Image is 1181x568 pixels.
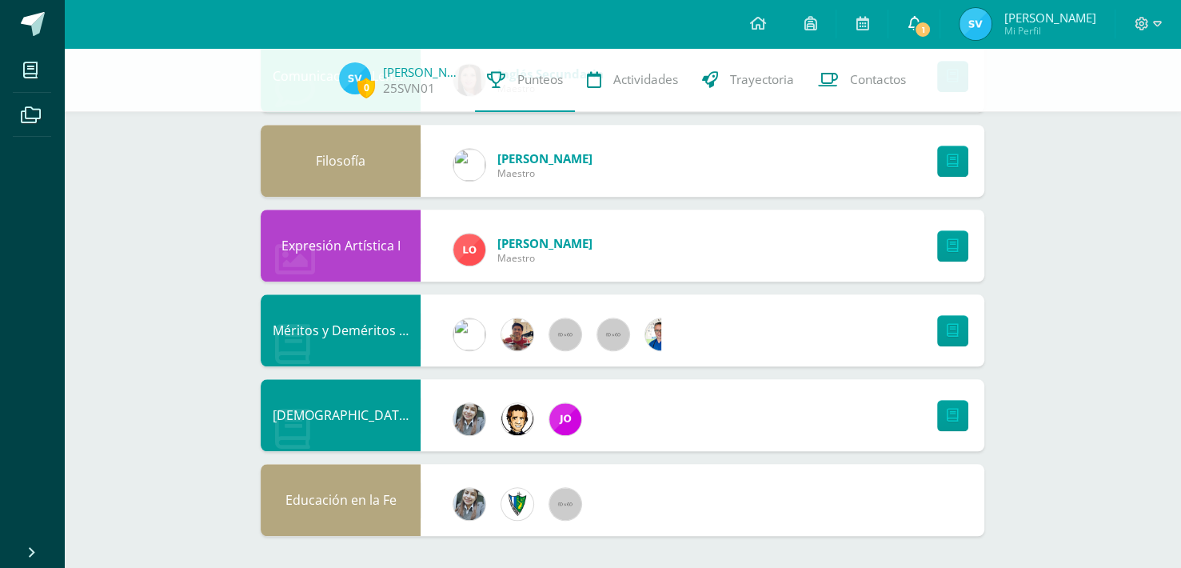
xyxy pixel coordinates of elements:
[730,71,794,88] span: Trayectoria
[475,48,575,112] a: Punteos
[453,149,485,181] img: 6dfd641176813817be49ede9ad67d1c4.png
[613,71,678,88] span: Actividades
[645,318,677,350] img: 692ded2a22070436d299c26f70cfa591.png
[1003,10,1095,26] span: [PERSON_NAME]
[261,464,421,536] div: Educación en la Fe
[261,294,421,366] div: Méritos y Deméritos 4to. Bach. en CCLL. "D"
[339,62,371,94] img: 86890b338babeab712359e7e067d5345.png
[497,166,592,180] span: Maestro
[575,48,690,112] a: Actividades
[914,21,932,38] span: 1
[383,80,435,97] a: 25SVN01
[261,210,421,282] div: Expresión Artística I
[383,64,463,80] a: [PERSON_NAME]
[453,318,485,350] img: 6dfd641176813817be49ede9ad67d1c4.png
[497,251,592,265] span: Maestro
[453,488,485,520] img: cba4c69ace659ae4cf02a5761d9a2473.png
[261,125,421,197] div: Filosofía
[357,78,375,98] span: 0
[549,488,581,520] img: 60x60
[597,318,629,350] img: 60x60
[497,150,592,166] span: [PERSON_NAME]
[501,318,533,350] img: cb93aa548b99414539690fcffb7d5efd.png
[1003,24,1095,38] span: Mi Perfil
[261,379,421,451] div: Biblia
[806,48,918,112] a: Contactos
[453,234,485,266] img: 59290ed508a7c2aec46e59874efad3b5.png
[549,403,581,435] img: 6614adf7432e56e5c9e182f11abb21f1.png
[960,8,991,40] img: 86890b338babeab712359e7e067d5345.png
[497,235,592,251] span: [PERSON_NAME]
[501,403,533,435] img: 3c6982f7dfb72f48fca5b3f49e2de08c.png
[453,403,485,435] img: cba4c69ace659ae4cf02a5761d9a2473.png
[549,318,581,350] img: 60x60
[850,71,906,88] span: Contactos
[517,71,563,88] span: Punteos
[690,48,806,112] a: Trayectoria
[501,488,533,520] img: 9f174a157161b4ddbe12118a61fed988.png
